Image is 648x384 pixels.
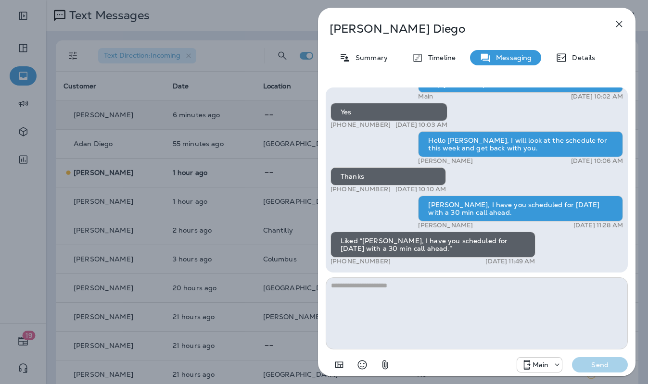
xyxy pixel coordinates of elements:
[353,355,372,374] button: Select an emoji
[491,54,532,62] p: Messaging
[571,93,623,100] p: [DATE] 10:02 AM
[517,359,562,371] div: +1 (817) 482-3792
[330,103,447,121] div: Yes
[330,258,391,265] p: [PHONE_NUMBER]
[418,222,473,229] p: [PERSON_NAME]
[330,186,391,193] p: [PHONE_NUMBER]
[418,196,623,222] div: [PERSON_NAME], I have you scheduled for [DATE] with a 30 min call ahead.
[573,222,623,229] p: [DATE] 11:28 AM
[330,355,349,374] button: Add in a premade template
[567,54,595,62] p: Details
[571,157,623,165] p: [DATE] 10:06 AM
[418,93,433,100] p: Main
[395,121,447,129] p: [DATE] 10:03 AM
[395,186,446,193] p: [DATE] 10:10 AM
[533,361,549,369] p: Main
[485,258,535,265] p: [DATE] 11:49 AM
[330,167,446,186] div: Thanks
[330,121,391,129] p: [PHONE_NUMBER]
[418,131,623,157] div: Hello [PERSON_NAME], I will look at the schedule for this week and get back with you.
[418,157,473,165] p: [PERSON_NAME]
[423,54,456,62] p: Timeline
[330,22,592,36] p: [PERSON_NAME] Diego
[330,232,535,258] div: Liked “[PERSON_NAME], I have you scheduled for [DATE] with a 30 min call ahead.”
[351,54,388,62] p: Summary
